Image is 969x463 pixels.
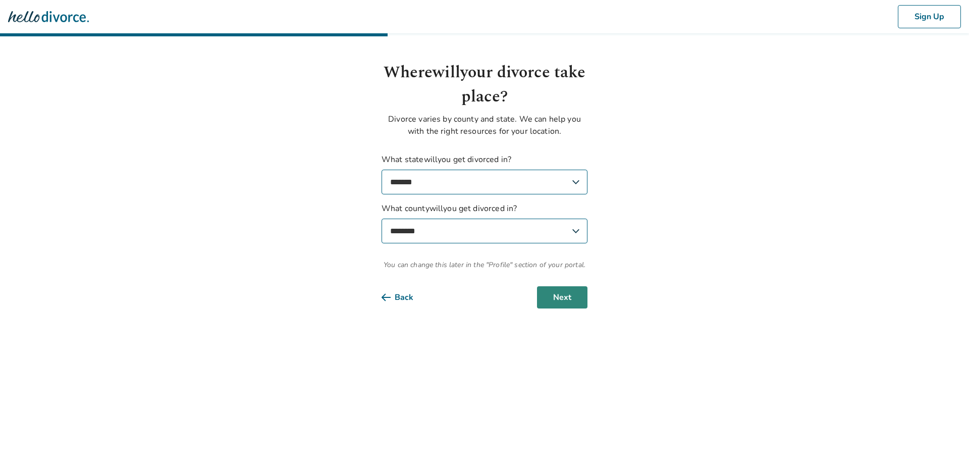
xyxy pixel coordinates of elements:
[8,7,89,27] img: Hello Divorce Logo
[382,61,587,109] h1: Where will your divorce take place?
[898,5,961,28] button: Sign Up
[382,260,587,270] span: You can change this later in the "Profile" section of your portal.
[382,170,587,194] select: What statewillyou get divorced in?
[382,202,587,243] label: What county will you get divorced in?
[382,286,429,308] button: Back
[382,219,587,243] select: What countywillyou get divorced in?
[919,415,969,463] iframe: Chat Widget
[382,153,587,194] label: What state will you get divorced in?
[382,113,587,137] p: Divorce varies by county and state. We can help you with the right resources for your location.
[537,286,587,308] button: Next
